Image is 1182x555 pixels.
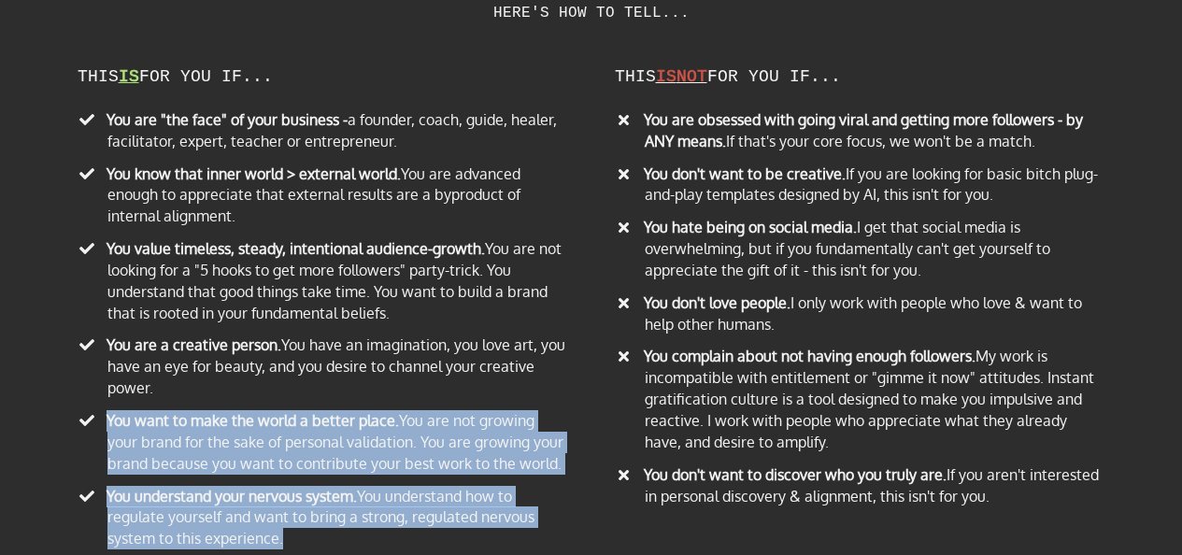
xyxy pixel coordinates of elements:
[644,293,790,312] b: You don't love people.
[615,109,1105,158] li: If that's your core focus, we won't be a match.
[78,164,568,234] li: ​ You are advanced enough to appreciate that external results are a byproduct of internal alignment.
[615,67,1105,86] div: THIS FOR YOU IF...
[615,464,1105,513] li: ​ If you aren't interested in personal discovery & alignment, this isn't for you.
[107,335,281,354] b: You are a creative person.
[644,164,846,183] b: You don't want to be creative.
[676,67,707,86] b: NOT
[644,218,857,236] b: You hate being on social media.
[107,411,399,430] b: You want to make the world a better place.
[119,67,139,86] u: IS
[615,292,1105,341] li: ​ I only work with people who love & want to help other humans.
[615,346,1105,458] li: ​ My work is incompatible with entitlement or "gimme it now" attitudes. Instant gratification cul...
[644,465,947,484] b: You don't want to discover who you truly are.
[644,110,1083,150] b: You are obsessed with going viral and getting more followers - by ANY means.
[78,67,568,86] div: THIS FOR YOU IF...
[615,217,1105,287] li: ​ I get that social media is overwhelming, but if you fundamentally can't get yourself to appreci...
[78,410,568,480] li: ​ You are not growing your brand for the sake of personal validation. You are growing your brand ...
[222,4,960,21] h2: HERE'S HOW TO TELL...
[78,109,568,158] li: a founder, coach, guide, healer, facilitator, expert, teacher or entrepreneur.
[107,487,357,505] b: You understand your nervous system.
[78,238,568,329] li: ​ You are not looking for a "5 hooks to get more followers" party-trick. You understand that good...
[107,110,348,129] b: You are "the face" of your business -
[615,164,1105,212] li: ​ If you are looking for basic bitch plug-and-play templates designed by AI, this isn't for you.
[644,347,976,365] b: You complain about not having enough followers.
[656,67,676,86] b: IS
[107,239,485,258] b: You value timeless, steady, intentional audience-growth.
[78,334,568,405] li: ​ You have an imagination, you love art, you have an eye for beauty, and you desire to channel yo...
[107,164,401,183] b: You know that inner world > external world.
